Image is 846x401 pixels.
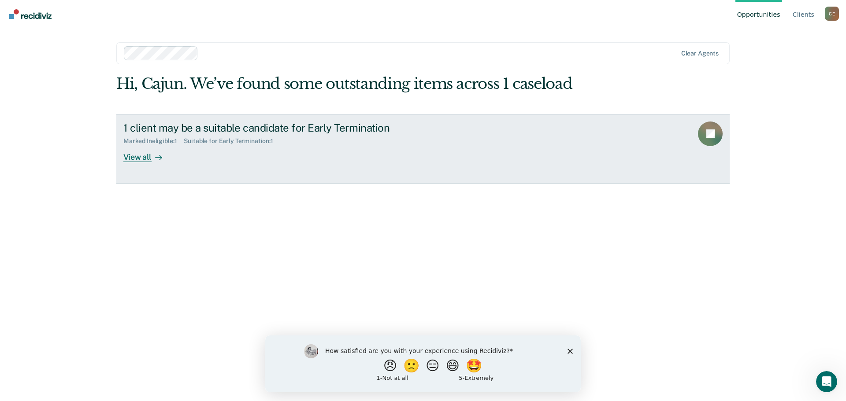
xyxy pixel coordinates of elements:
[816,371,837,392] iframe: Intercom live chat
[123,121,433,134] div: 1 client may be a suitable candidate for Early Termination
[9,9,52,19] img: Recidiviz
[116,75,607,93] div: Hi, Cajun. We’ve found some outstanding items across 1 caseload
[681,50,719,57] div: Clear agents
[184,137,280,145] div: Suitable for Early Termination : 1
[265,335,581,392] iframe: Survey by Kim from Recidiviz
[825,7,839,21] div: C E
[123,137,184,145] div: Marked Ineligible : 1
[825,7,839,21] button: Profile dropdown button
[123,145,173,162] div: View all
[116,114,730,184] a: 1 client may be a suitable candidate for Early TerminationMarked Ineligible:1Suitable for Early T...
